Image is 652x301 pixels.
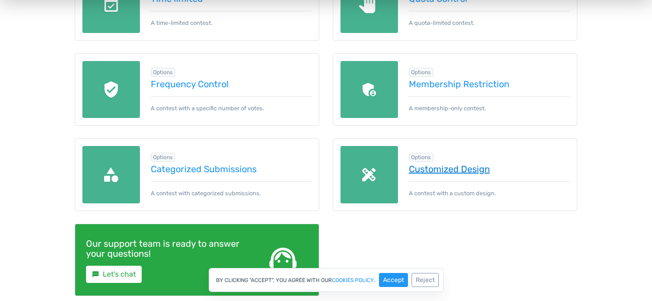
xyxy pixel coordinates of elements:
[409,11,570,27] p: A quota-limited contest.
[409,181,570,198] p: A contest with a custom design.
[151,68,176,77] span: Browse all in Options
[332,277,374,283] a: cookies policy
[409,96,570,113] p: A membership-only contest.
[151,153,176,162] span: Browse all in Options
[82,61,140,118] img: recaptcha.png.webp
[409,164,570,174] a: Customized Design
[86,239,244,259] h4: Our support team is ready to answer your questions!
[151,164,312,174] a: Categorized Submissions
[151,96,312,113] p: A contest with a specific number of votes.
[86,266,142,283] a: smsLet's chat
[267,244,299,276] span: support_agent
[409,68,434,77] span: Browse all in Options
[82,146,140,203] img: categories.png.webp
[151,11,312,27] p: A time-limited contest.
[209,268,444,292] div: By clicking "Accept", you agree with our .
[412,273,439,287] button: Reject
[409,153,434,162] span: Browse all in Options
[409,79,570,89] a: Membership Restriction
[151,79,312,89] a: Frequency Control
[379,273,408,287] button: Accept
[151,181,312,198] p: A contest with categorized submissions.
[340,146,398,203] img: custom-design.png.webp
[340,61,398,118] img: members-only.png.webp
